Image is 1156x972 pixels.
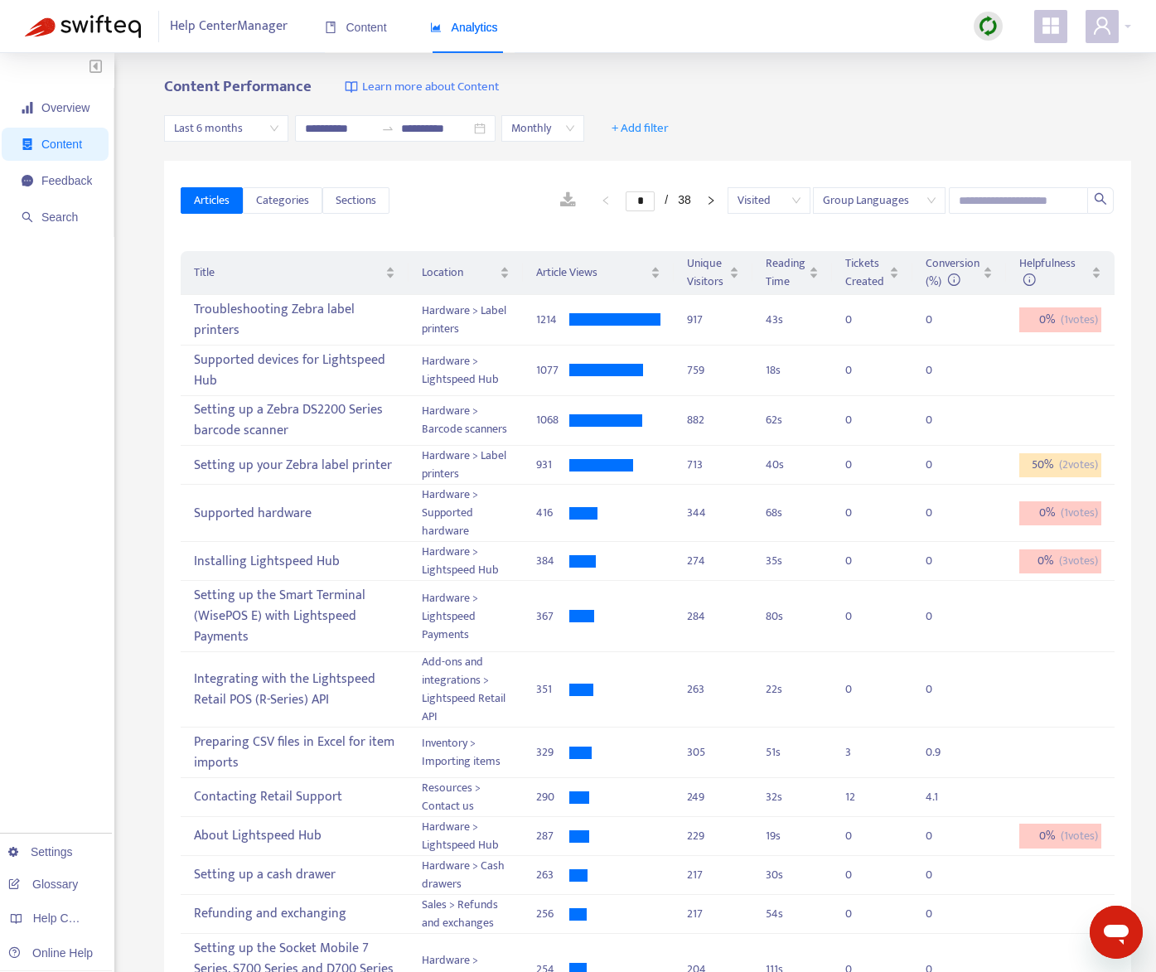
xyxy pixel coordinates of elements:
[766,411,819,429] div: 62 s
[687,607,739,626] div: 284
[766,311,819,329] div: 43 s
[322,187,389,214] button: Sections
[845,552,878,570] div: 0
[22,138,33,150] span: container
[22,175,33,186] span: message
[409,652,523,728] td: Add-ons and integrations > Lightspeed Retail API
[766,504,819,522] div: 68 s
[1019,824,1101,849] div: 0 %
[1041,16,1061,36] span: appstore
[601,196,611,206] span: left
[1019,453,1101,478] div: 50 %
[511,116,574,141] span: Monthly
[845,504,878,522] div: 0
[536,680,569,699] div: 351
[593,191,619,210] button: left
[823,188,936,213] span: Group Languages
[926,905,959,923] div: 0
[687,788,739,806] div: 249
[766,254,805,291] span: Reading Time
[926,311,959,329] div: 0
[845,411,878,429] div: 0
[1061,311,1098,329] span: ( 1 votes)
[8,946,93,960] a: Online Help
[626,191,690,210] li: 1/38
[170,11,288,42] span: Help Center Manager
[766,905,819,923] div: 54 s
[194,296,395,344] div: Troubleshooting Zebra label printers
[41,174,92,187] span: Feedback
[766,361,819,380] div: 18 s
[1059,456,1098,474] span: ( 2 votes)
[536,743,569,762] div: 329
[409,446,523,485] td: Hardware > Label printers
[325,22,336,33] span: book
[687,254,726,291] span: Unique Visitors
[1090,906,1143,959] iframe: Button to launch messaging window
[409,895,523,934] td: Sales > Refunds and exchanges
[536,504,569,522] div: 416
[766,552,819,570] div: 35 s
[845,827,878,845] div: 0
[926,456,959,474] div: 0
[409,728,523,778] td: Inventory > Importing items
[194,784,395,811] div: Contacting Retail Support
[8,845,73,858] a: Settings
[766,456,819,474] div: 40 s
[41,101,89,114] span: Overview
[738,188,800,213] span: Visited
[409,581,523,652] td: Hardware > Lightspeed Payments
[593,191,619,210] li: Previous Page
[698,191,724,210] button: right
[687,456,739,474] div: 713
[409,778,523,817] td: Resources > Contact us
[832,251,912,295] th: Tickets Created
[409,856,523,895] td: Hardware > Cash drawers
[194,500,395,527] div: Supported hardware
[845,311,878,329] div: 0
[194,665,395,713] div: Integrating with the Lightspeed Retail POS (R-Series) API
[766,743,819,762] div: 51 s
[926,607,959,626] div: 0
[926,788,959,806] div: 4.1
[41,138,82,151] span: Content
[1019,307,1101,332] div: 0 %
[687,411,739,429] div: 882
[536,827,569,845] div: 287
[978,16,999,36] img: sync.dc5367851b00ba804db3.png
[536,866,569,884] div: 263
[612,118,669,138] span: + Add filter
[523,251,674,295] th: Article Views
[1019,549,1101,574] div: 0 %
[1061,504,1098,522] span: ( 1 votes)
[194,264,382,282] span: Title
[536,311,569,329] div: 1214
[181,187,243,214] button: Articles
[766,788,819,806] div: 32 s
[194,548,395,575] div: Installing Lightspeed Hub
[536,607,569,626] div: 367
[674,251,752,295] th: Unique Visitors
[25,15,141,38] img: Swifteq
[687,866,739,884] div: 217
[926,866,959,884] div: 0
[536,552,569,570] div: 384
[687,552,739,570] div: 274
[381,122,394,135] span: swap-right
[687,504,739,522] div: 344
[345,78,499,97] a: Learn more about Content
[766,866,819,884] div: 30 s
[381,122,394,135] span: to
[243,187,322,214] button: Categories
[33,912,101,925] span: Help Centers
[1019,254,1076,291] span: Helpfulness
[194,452,395,479] div: Setting up your Zebra label printer
[536,411,569,429] div: 1068
[41,210,78,224] span: Search
[409,817,523,856] td: Hardware > Lightspeed Hub
[926,827,959,845] div: 0
[1061,827,1098,845] span: ( 1 votes)
[926,743,959,762] div: 0.9
[687,743,739,762] div: 305
[194,901,395,928] div: Refunding and exchanging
